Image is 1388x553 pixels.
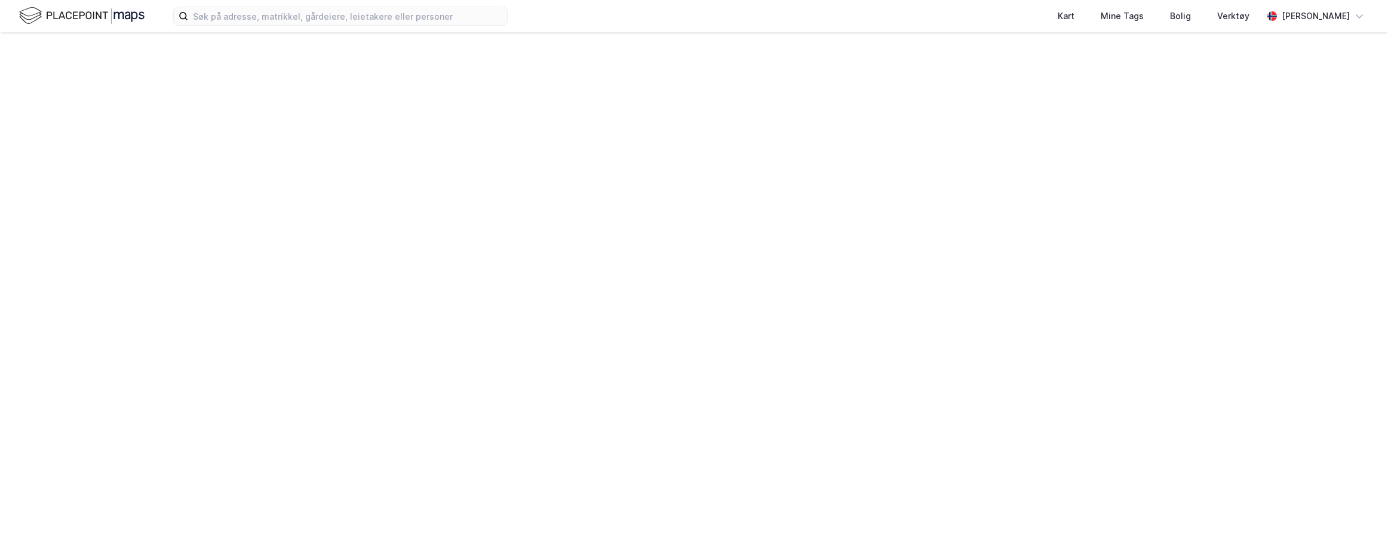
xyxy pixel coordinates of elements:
input: Søk på adresse, matrikkel, gårdeiere, leietakere eller personer [188,7,507,25]
div: Verktøy [1217,9,1249,23]
div: [PERSON_NAME] [1282,9,1350,23]
div: Bolig [1170,9,1191,23]
div: Kart [1058,9,1074,23]
div: Mine Tags [1101,9,1144,23]
img: logo.f888ab2527a4732fd821a326f86c7f29.svg [19,5,145,26]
